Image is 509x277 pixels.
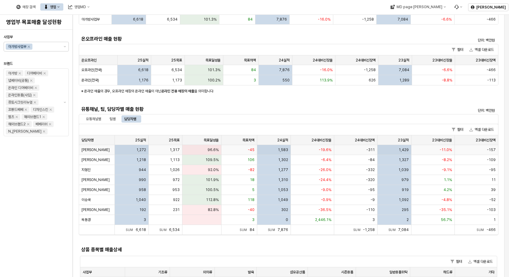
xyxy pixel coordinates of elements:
div: 해외브랜드2 [8,121,26,127]
button: 엑셀 다운로드 [466,258,495,265]
span: 6,618 [138,68,148,72]
span: 922 [173,197,180,202]
button: 제안 사항 표시 [61,42,68,51]
button: 제안 사항 표시 [61,69,68,136]
span: [PERSON_NAME] [82,187,110,192]
span: 24대비신장율 [311,138,331,143]
h5: 유통채널, 팀, 담당자별 매출 현황 [81,106,391,112]
span: 39 [491,187,496,192]
main: App Frame [73,15,509,277]
span: [PERSON_NAME] [82,207,110,212]
button: 영업 [40,3,63,11]
button: 필터 [449,46,466,53]
strong: 온라인 전용 매장의 매출 [161,89,194,93]
span: 2 [407,217,409,222]
span: 7,084 [398,17,408,22]
span: 3 [372,217,375,222]
span: -82 [248,167,254,172]
div: Remove 퓨토시크릿리뉴얼 [34,101,36,104]
div: 영업 [50,5,56,9]
span: 25목표 [171,58,182,63]
span: 953 [172,187,180,192]
span: 82.8% [208,207,219,212]
span: 972 [173,177,180,182]
span: 1,272 [136,147,146,152]
div: 해외브랜드1 [24,114,41,120]
span: 1,092 [399,197,409,202]
span: 24대비신장율 [313,58,333,63]
span: 3 [254,78,256,83]
span: 6,618 [136,228,146,232]
h5: 온오프라인 매출 현황 [81,36,391,42]
span: -103 [487,207,496,212]
span: -110 [366,207,375,212]
span: 1,583 [278,147,288,152]
span: 295 [402,207,409,212]
span: 1,289 [399,78,409,83]
span: 92.0% [208,167,219,172]
span: Sum [159,228,169,232]
span: 1,113 [170,157,180,162]
span: 1,317 [170,147,180,152]
span: 112.8% [206,197,219,202]
div: 디자인스킨 [33,107,48,113]
span: -19.6% [319,147,331,152]
span: 1,053 [278,187,288,192]
span: 1,310 [278,177,288,182]
span: 담당자명 [82,138,94,143]
span: Sum [126,228,136,232]
span: 626 [369,78,376,83]
div: 영업MD [74,5,86,9]
span: 7,876 [276,17,287,22]
div: Remove N_이야이야오 [43,130,45,133]
span: -6.6% [442,68,452,72]
span: Sum [268,228,278,232]
span: 오프라인(전국) [82,68,102,72]
div: 엘츠 [8,114,14,120]
span: -35.1% [439,207,452,212]
span: 1,176 [138,78,148,83]
button: [PERSON_NAME] [468,3,508,11]
span: -1,258 [364,68,376,72]
span: 23대비신장액 [476,138,496,143]
span: -332 [366,167,375,172]
span: [PERSON_NAME] [82,147,110,152]
span: Sum [477,228,487,232]
span: -16.0% [318,17,331,22]
span: 101.3% [208,68,221,72]
div: Remove 온라인용품(사입) [33,94,35,96]
button: 필터 [448,258,464,265]
p: 단위: 백만원 [397,38,495,43]
span: 958 [139,187,146,192]
div: Remove 아가방 [18,72,21,74]
p: 단위: 백만원 [397,108,495,113]
div: 아가방사업부 [8,44,26,50]
span: 목표달성율 [205,58,221,63]
span: -320 [366,177,375,182]
span: 7,876 [278,228,288,232]
span: 979 [401,177,409,182]
button: 엑셀 다운로드 [467,126,496,133]
span: 6,534 [169,228,180,232]
span: Sum [240,228,250,232]
span: 11 [491,177,496,182]
span: 919 [402,187,409,192]
span: 1,277 [278,167,288,172]
span: -0.9% [321,197,331,202]
span: -6.4% [321,157,331,162]
div: 온라인용품(사입) [8,92,32,98]
span: -4.8% [441,197,452,202]
button: 매장 검색 [13,3,39,11]
span: -26.0% [319,167,331,172]
h4: 영업부 목표매출 달성현황 [6,19,66,25]
span: 23실적 [398,58,409,63]
span: 5 [252,187,254,192]
div: Remove 온라인 디어베이비 [35,87,37,89]
div: 온라인 디어베이비 [8,85,33,91]
div: MD page 이동 [387,3,449,11]
span: 3 [252,217,254,222]
span: 990 [139,177,146,182]
div: Remove 디자인스킨 [49,108,52,111]
span: -157 [487,147,496,152]
span: -9 [371,197,375,202]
